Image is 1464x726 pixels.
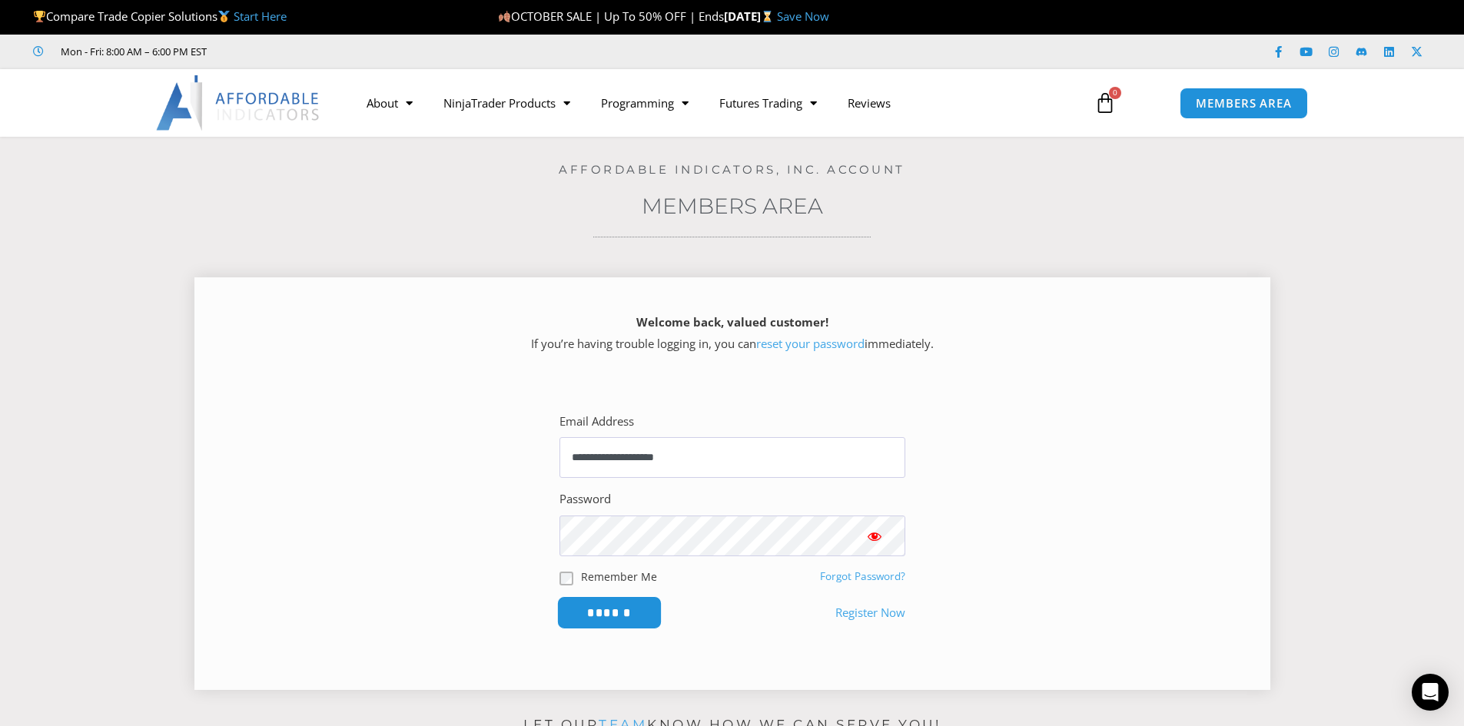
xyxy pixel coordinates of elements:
a: MEMBERS AREA [1180,88,1308,119]
span: Compare Trade Copier Solutions [33,8,287,24]
span: MEMBERS AREA [1196,98,1292,109]
a: Start Here [234,8,287,24]
a: Register Now [835,602,905,624]
img: 🥇 [218,11,230,22]
a: Forgot Password? [820,569,905,583]
img: 🍂 [499,11,510,22]
img: ⌛ [762,11,773,22]
a: reset your password [756,336,865,351]
span: OCTOBER SALE | Up To 50% OFF | Ends [498,8,724,24]
a: NinjaTrader Products [428,85,586,121]
label: Email Address [559,411,634,433]
nav: Menu [351,85,1077,121]
a: 0 [1071,81,1139,125]
span: Mon - Fri: 8:00 AM – 6:00 PM EST [57,42,207,61]
a: About [351,85,428,121]
a: Futures Trading [704,85,832,121]
div: Open Intercom Messenger [1412,674,1449,711]
a: Programming [586,85,704,121]
button: Show password [844,515,905,556]
a: Reviews [832,85,906,121]
img: 🏆 [34,11,45,22]
a: Affordable Indicators, Inc. Account [559,162,905,177]
a: Members Area [642,193,823,219]
a: Save Now [777,8,829,24]
label: Password [559,489,611,510]
img: LogoAI | Affordable Indicators – NinjaTrader [156,75,321,131]
span: 0 [1109,87,1121,99]
strong: [DATE] [724,8,777,24]
label: Remember Me [581,569,657,585]
p: If you’re having trouble logging in, you can immediately. [221,312,1243,355]
iframe: Customer reviews powered by Trustpilot [228,44,459,59]
strong: Welcome back, valued customer! [636,314,828,330]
